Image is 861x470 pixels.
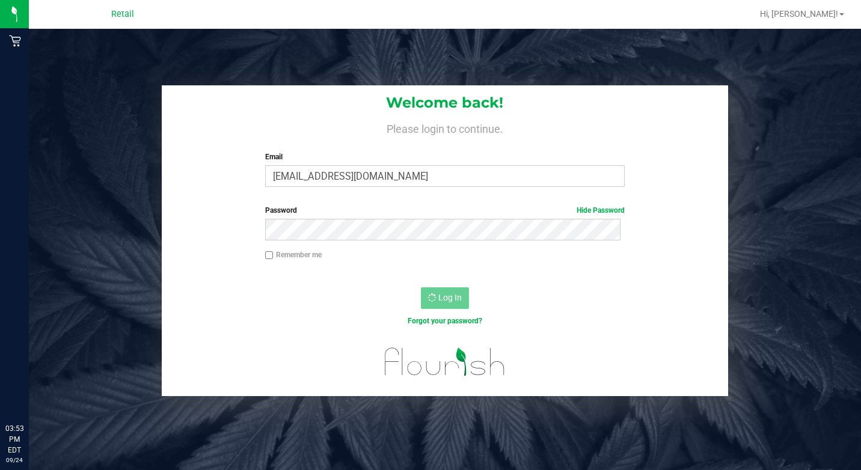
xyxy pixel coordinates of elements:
a: Hide Password [577,206,625,215]
a: Forgot your password? [408,317,482,325]
span: Hi, [PERSON_NAME]! [760,9,838,19]
span: Log In [438,293,462,302]
p: 03:53 PM EDT [5,423,23,456]
h1: Welcome back! [162,95,729,111]
input: Remember me [265,251,274,260]
img: flourish_logo.svg [374,339,516,385]
h4: Please login to continue. [162,120,729,135]
p: 09/24 [5,456,23,465]
span: Password [265,206,297,215]
button: Log In [421,287,469,309]
label: Remember me [265,249,322,260]
span: Retail [111,9,134,19]
inline-svg: Retail [9,35,21,47]
label: Email [265,151,625,162]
